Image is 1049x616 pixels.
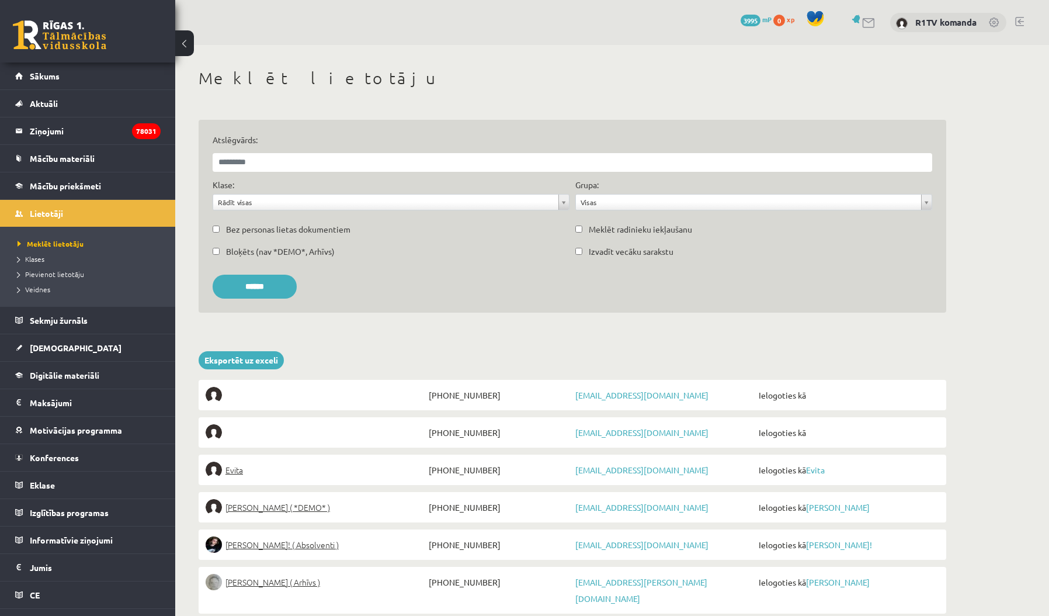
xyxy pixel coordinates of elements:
span: [PERSON_NAME]! ( Absolventi ) [225,537,339,553]
span: Rādīt visas [218,195,554,210]
span: [PHONE_NUMBER] [426,387,572,403]
span: Informatīvie ziņojumi [30,535,113,545]
img: Evita [206,462,222,478]
a: R1TV komanda [915,16,977,28]
a: CE [15,582,161,608]
span: Motivācijas programma [30,425,122,435]
span: Sekmju žurnāls [30,315,88,326]
span: Evita [225,462,243,478]
span: [PHONE_NUMBER] [426,499,572,515]
label: Grupa: [575,179,599,191]
a: Meklēt lietotāju [18,238,164,249]
a: Klases [18,254,164,264]
a: Aktuāli [15,90,161,117]
a: Lietotāji [15,200,161,227]
span: Ielogoties kā [756,574,939,590]
span: Aktuāli [30,98,58,109]
span: [PHONE_NUMBER] [426,574,572,590]
span: xp [787,15,794,24]
a: [PERSON_NAME] [806,577,870,587]
a: Konferences [15,444,161,471]
span: Meklēt lietotāju [18,239,84,248]
span: mP [762,15,772,24]
a: Ziņojumi78031 [15,117,161,144]
a: Evita [206,462,426,478]
span: [PHONE_NUMBER] [426,462,572,478]
label: Meklēt radinieku iekļaušanu [589,223,692,236]
img: Lelde Braune [206,574,222,590]
a: [PERSON_NAME] ( Arhīvs ) [206,574,426,590]
span: Ielogoties kā [756,462,939,478]
span: Izglītības programas [30,507,109,518]
span: Lietotāji [30,208,63,219]
label: Atslēgvārds: [213,134,932,146]
span: Jumis [30,562,52,573]
span: Ielogoties kā [756,499,939,515]
a: [EMAIL_ADDRESS][DOMAIN_NAME] [575,390,708,400]
a: [PERSON_NAME] ( *DEMO* ) [206,499,426,515]
h1: Meklēt lietotāju [199,68,946,88]
a: [DEMOGRAPHIC_DATA] [15,334,161,361]
span: [PERSON_NAME] ( Arhīvs ) [225,574,320,590]
span: Digitālie materiāli [30,370,99,380]
span: Konferences [30,452,79,463]
a: Rīgas 1. Tālmācības vidusskola [13,20,106,50]
a: Veidnes [18,284,164,295]
a: Sekmju žurnāls [15,307,161,334]
span: [DEMOGRAPHIC_DATA] [30,342,121,353]
span: Mācību materiāli [30,153,95,164]
span: Ielogoties kā [756,537,939,553]
span: 3995 [741,15,760,26]
span: Ielogoties kā [756,387,939,403]
span: 0 [773,15,785,26]
label: Bez personas lietas dokumentiem [226,223,350,236]
a: Visas [576,195,932,210]
a: [EMAIL_ADDRESS][DOMAIN_NAME] [575,465,708,475]
span: [PHONE_NUMBER] [426,537,572,553]
span: Ielogoties kā [756,424,939,441]
a: [PERSON_NAME]! ( Absolventi ) [206,537,426,553]
span: Pievienot lietotāju [18,269,84,279]
a: Digitālie materiāli [15,362,161,389]
span: Klases [18,254,44,264]
span: [PHONE_NUMBER] [426,424,572,441]
label: Klase: [213,179,234,191]
span: Veidnes [18,285,50,294]
a: Evita [806,465,825,475]
a: [PERSON_NAME] [806,502,870,513]
a: 0 xp [773,15,800,24]
label: Bloķēts (nav *DEMO*, Arhīvs) [226,245,335,258]
a: Sākums [15,63,161,89]
a: [EMAIL_ADDRESS][DOMAIN_NAME] [575,539,708,550]
a: [EMAIL_ADDRESS][PERSON_NAME][DOMAIN_NAME] [575,577,707,604]
a: Motivācijas programma [15,417,161,444]
a: Informatīvie ziņojumi [15,527,161,553]
img: Elīna Elizabete Ancveriņa [206,499,222,515]
legend: Maksājumi [30,389,161,416]
a: Jumis [15,554,161,581]
span: Visas [581,195,916,210]
span: Sākums [30,71,60,81]
a: 3995 mP [741,15,772,24]
span: CE [30,590,40,600]
legend: Ziņojumi [30,117,161,144]
img: Sofija Anrio-Karlauska! [206,537,222,553]
a: Mācību materiāli [15,145,161,172]
a: Pievienot lietotāju [18,269,164,279]
a: Rādīt visas [213,195,569,210]
a: Maksājumi [15,389,161,416]
a: Eklase [15,472,161,499]
span: [PERSON_NAME] ( *DEMO* ) [225,499,330,515]
img: R1TV komanda [896,18,908,29]
a: [EMAIL_ADDRESS][DOMAIN_NAME] [575,427,708,438]
span: Mācību priekšmeti [30,181,101,191]
a: [PERSON_NAME]! [806,539,872,550]
a: Eksportēt uz exceli [199,351,284,369]
a: [EMAIL_ADDRESS][DOMAIN_NAME] [575,502,708,513]
span: Eklase [30,480,55,490]
a: Izglītības programas [15,499,161,526]
a: Mācību priekšmeti [15,172,161,199]
label: Izvadīt vecāku sarakstu [589,245,673,258]
i: 78031 [132,123,161,139]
